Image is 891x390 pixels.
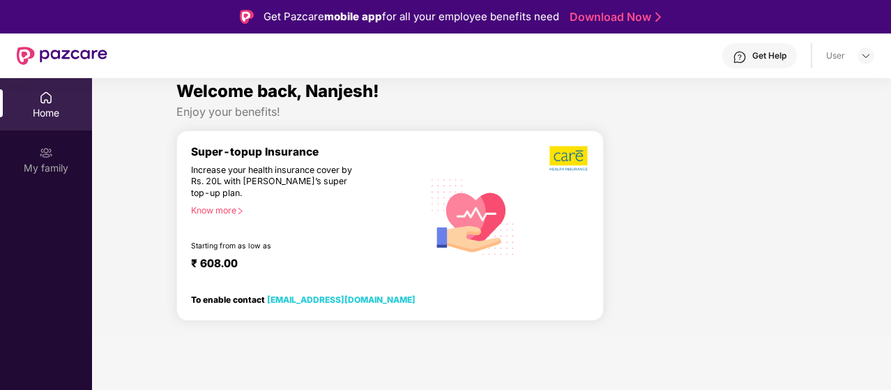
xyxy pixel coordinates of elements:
a: Download Now [570,10,657,24]
div: User [826,50,845,61]
strong: mobile app [324,10,382,23]
img: Stroke [655,10,661,24]
img: svg+xml;base64,PHN2ZyBpZD0iSGVscC0zMngzMiIgeG1sbnM9Imh0dHA6Ly93d3cudzMub3JnLzIwMDAvc3ZnIiB3aWR0aD... [733,50,747,64]
span: Welcome back, Nanjesh! [176,81,379,101]
div: Starting from as low as [191,241,364,251]
div: Enjoy your benefits! [176,105,807,119]
a: [EMAIL_ADDRESS][DOMAIN_NAME] [267,294,416,305]
div: Get Pazcare for all your employee benefits need [264,8,559,25]
img: svg+xml;base64,PHN2ZyB3aWR0aD0iMjAiIGhlaWdodD0iMjAiIHZpZXdCb3g9IjAgMCAyMCAyMCIgZmlsbD0ibm9uZSIgeG... [39,146,53,160]
div: To enable contact [191,294,416,304]
img: Logo [240,10,254,24]
div: Super-topup Insurance [191,145,423,158]
div: Know more [191,205,415,215]
span: right [236,207,244,215]
img: svg+xml;base64,PHN2ZyBpZD0iRHJvcGRvd24tMzJ4MzIiIHhtbG5zPSJodHRwOi8vd3d3LnczLm9yZy8yMDAwL3N2ZyIgd2... [860,50,871,61]
div: ₹ 608.00 [191,257,409,273]
div: Increase your health insurance cover by Rs. 20L with [PERSON_NAME]’s super top-up plan. [191,165,363,200]
img: svg+xml;base64,PHN2ZyB4bWxucz0iaHR0cDovL3d3dy53My5vcmcvMjAwMC9zdmciIHhtbG5zOnhsaW5rPSJodHRwOi8vd3... [423,165,523,267]
img: svg+xml;base64,PHN2ZyBpZD0iSG9tZSIgeG1sbnM9Imh0dHA6Ly93d3cudzMub3JnLzIwMDAvc3ZnIiB3aWR0aD0iMjAiIG... [39,91,53,105]
img: New Pazcare Logo [17,47,107,65]
div: Get Help [752,50,786,61]
img: b5dec4f62d2307b9de63beb79f102df3.png [549,145,589,172]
